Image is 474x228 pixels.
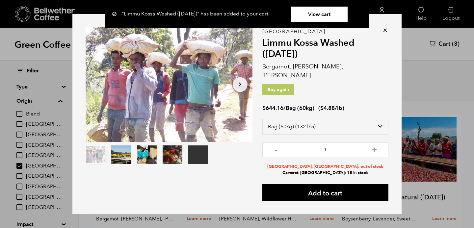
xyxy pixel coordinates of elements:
a: View cart [291,7,348,22]
span: $ [262,104,266,112]
div: "Limmu Kossa Washed ([DATE])" has been added to your cart. [112,7,362,22]
video: Your browser does not support the video tag. [188,145,208,164]
p: Bergamot, [PERSON_NAME], [PERSON_NAME] [262,62,388,80]
bdi: 644.16 [262,104,283,112]
bdi: 4.88 [320,104,335,112]
h2: Limmu Kossa Washed ([DATE]) [262,38,388,60]
span: ( ) [318,104,344,112]
button: - [272,146,280,152]
p: Buy again [262,84,294,95]
li: [GEOGRAPHIC_DATA], [GEOGRAPHIC_DATA]: out of stock [262,164,388,170]
span: /lb [335,104,342,112]
span: Bag (60kg) [286,104,314,112]
button: Add to cart [262,184,388,201]
button: + [370,146,379,152]
li: Carteret, [GEOGRAPHIC_DATA]: 15 in stock [262,170,388,176]
span: / [283,104,286,112]
span: $ [320,104,324,112]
